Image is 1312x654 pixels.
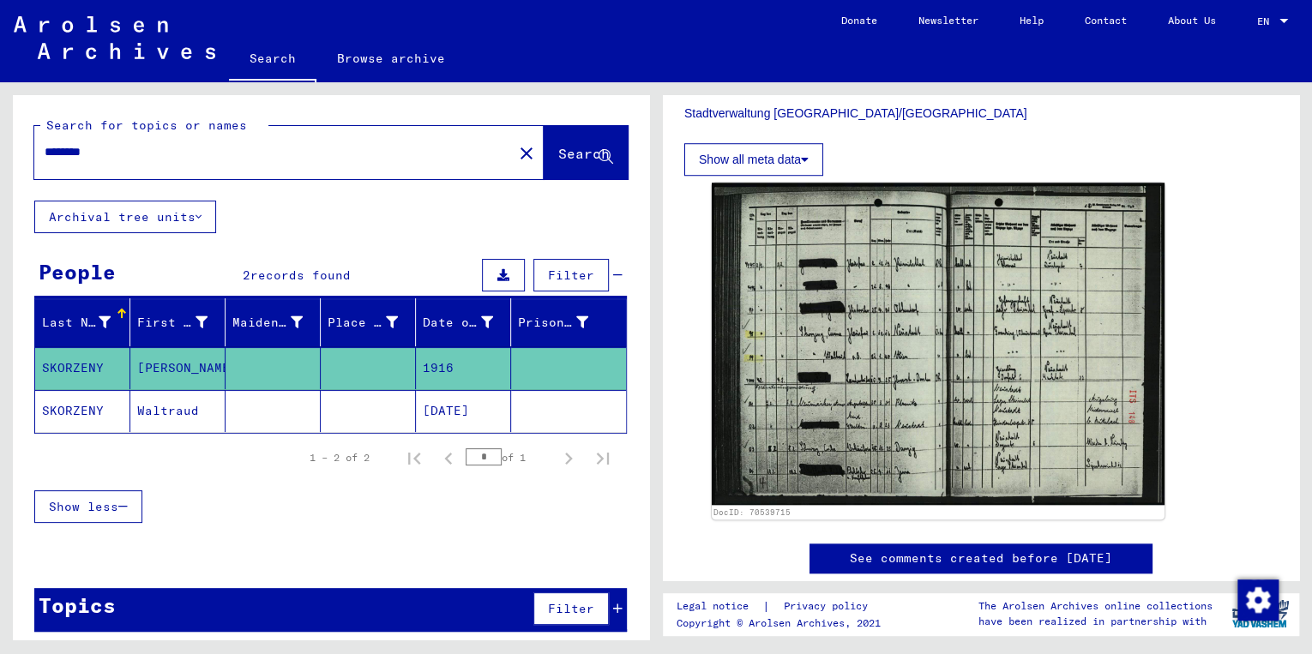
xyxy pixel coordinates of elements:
[423,314,493,332] div: Date of Birth
[243,267,250,283] span: 2
[676,597,761,615] a: Legal notice
[548,267,594,283] span: Filter
[35,390,130,432] mat-cell: SKORZENY
[978,598,1212,614] p: The Arolsen Archives online collections
[516,143,537,164] mat-icon: close
[42,314,111,332] div: Last Name
[466,449,551,465] div: of 1
[1228,592,1292,635] img: yv_logo.png
[39,590,116,621] div: Topics
[1257,15,1276,27] span: EN
[316,38,466,79] a: Browse archive
[676,597,888,615] div: |
[713,507,791,517] a: DocID: 70539715
[226,298,321,346] mat-header-cell: Maiden Name
[850,549,1112,567] a: See comments created before [DATE]
[250,267,351,283] span: records found
[544,126,628,179] button: Search
[551,441,586,475] button: Next page
[130,347,226,389] mat-cell: [PERSON_NAME]
[712,183,1165,505] img: 001.jpg
[42,309,132,336] div: Last Name
[137,314,208,332] div: First Name
[518,314,588,332] div: Prisoner #
[533,259,609,291] button: Filter
[35,347,130,389] mat-cell: SKORZENY
[35,298,130,346] mat-header-cell: Last Name
[558,145,610,162] span: Search
[130,298,226,346] mat-header-cell: First Name
[586,441,620,475] button: Last page
[676,615,888,631] p: Copyright © Arolsen Archives, 2021
[328,309,419,336] div: Place of Birth
[232,309,324,336] div: Maiden Name
[39,256,116,287] div: People
[46,117,247,133] mat-label: Search for topics or names
[130,390,226,432] mat-cell: Waltraud
[423,309,515,336] div: Date of Birth
[511,298,626,346] mat-header-cell: Prisoner #
[137,309,229,336] div: First Name
[49,499,118,514] span: Show less
[310,450,370,465] div: 1 – 2 of 2
[232,314,303,332] div: Maiden Name
[518,309,610,336] div: Prisoner #
[397,441,431,475] button: First page
[684,105,1278,123] p: Stadtverwaltung [GEOGRAPHIC_DATA]/[GEOGRAPHIC_DATA]
[328,314,398,332] div: Place of Birth
[769,597,888,615] a: Privacy policy
[684,143,823,176] button: Show all meta data
[431,441,466,475] button: Previous page
[416,298,511,346] mat-header-cell: Date of Birth
[978,614,1212,629] p: have been realized in partnership with
[416,347,511,389] mat-cell: 1916
[229,38,316,82] a: Search
[34,201,216,233] button: Archival tree units
[548,601,594,616] span: Filter
[509,135,544,170] button: Clear
[533,592,609,625] button: Filter
[321,298,416,346] mat-header-cell: Place of Birth
[416,390,511,432] mat-cell: [DATE]
[34,490,142,523] button: Show less
[1237,579,1279,621] img: Change consent
[14,16,215,59] img: Arolsen_neg.svg
[1237,579,1278,620] div: Change consent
